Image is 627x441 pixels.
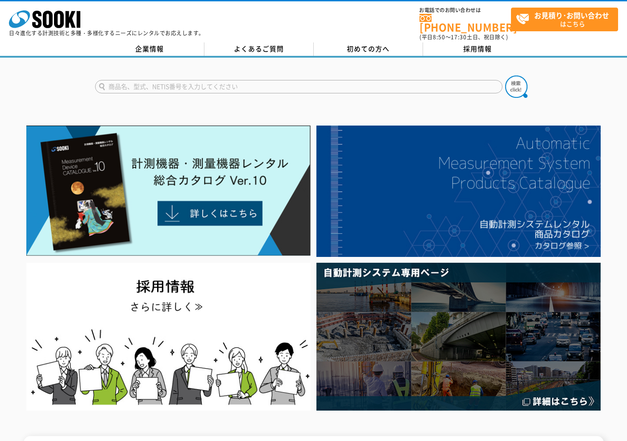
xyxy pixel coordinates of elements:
a: お見積り･お問い合わせはこちら [511,8,618,31]
span: はこちら [516,8,618,30]
img: 自動計測システムカタログ [316,126,601,257]
span: (平日 ～ 土日、祝日除く) [419,33,508,41]
input: 商品名、型式、NETIS番号を入力してください [95,80,502,93]
a: 採用情報 [423,42,532,56]
img: btn_search.png [505,76,527,98]
span: お電話でのお問い合わせは [419,8,511,13]
a: よくあるご質問 [204,42,314,56]
img: Catalog Ver10 [26,126,311,256]
strong: お見積り･お問い合わせ [534,10,609,21]
p: 日々進化する計測技術と多種・多様化するニーズにレンタルでお応えします。 [9,30,204,36]
a: [PHONE_NUMBER] [419,14,511,32]
span: 初めての方へ [347,44,390,54]
span: 17:30 [451,33,467,41]
a: 初めての方へ [314,42,423,56]
img: SOOKI recruit [26,263,311,411]
img: 自動計測システム専用ページ [316,263,601,411]
a: 企業情報 [95,42,204,56]
span: 8:50 [433,33,445,41]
